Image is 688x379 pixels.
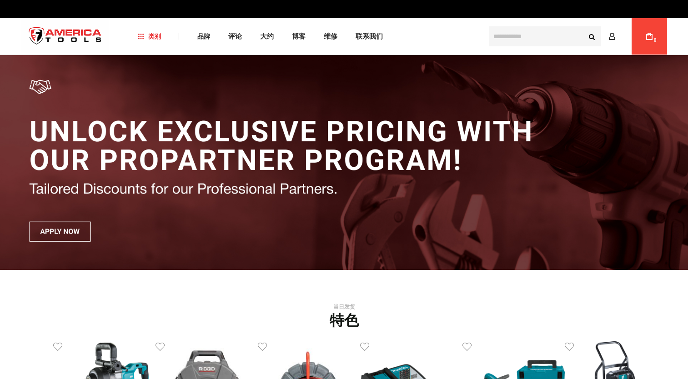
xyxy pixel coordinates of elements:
font: 0 [654,38,657,43]
a: 联系我们 [352,30,387,43]
span: 大约 [260,33,274,40]
a: 类别 [134,30,165,43]
img: America Tools [21,20,110,54]
span: 博客 [292,33,306,40]
a: 评论 [224,30,246,43]
a: 博客 [288,30,310,43]
a: 店铺标志 [21,20,110,54]
div: 当日发货 [19,304,669,309]
span: 类别 [138,33,161,40]
span: 维修 [324,33,337,40]
span: 品牌 [197,33,210,40]
span: 评论 [228,33,242,40]
a: 维修 [320,30,341,43]
button: 搜索 [583,28,601,45]
a: 0 [641,18,658,55]
span: 联系我们 [356,33,383,40]
a: 大约 [256,30,278,43]
div: 特色 [19,313,669,328]
a: 品牌 [193,30,214,43]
